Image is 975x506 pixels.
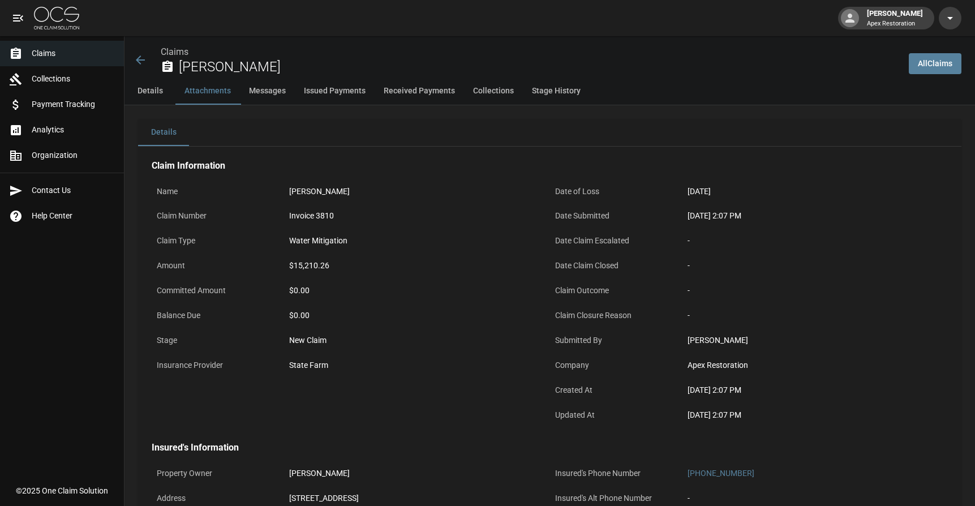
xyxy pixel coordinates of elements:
[289,359,328,371] div: State Farm
[688,384,943,396] div: [DATE] 2:07 PM
[289,335,544,346] div: New Claim
[688,335,943,346] div: [PERSON_NAME]
[688,210,943,222] div: [DATE] 2:07 PM
[161,46,188,57] a: Claims
[152,181,284,203] p: Name
[152,160,948,171] h4: Claim Information
[289,235,347,247] div: Water Mitigation
[375,78,464,105] button: Received Payments
[688,260,943,272] div: -
[124,78,975,105] div: anchor tabs
[867,19,923,29] p: Apex Restoration
[175,78,240,105] button: Attachments
[688,235,943,247] div: -
[550,305,682,327] p: Claim Closure Reason
[32,185,115,196] span: Contact Us
[240,78,295,105] button: Messages
[688,469,754,478] a: [PHONE_NUMBER]
[550,205,682,227] p: Date Submitted
[550,230,682,252] p: Date Claim Escalated
[152,354,284,376] p: Insurance Provider
[688,186,711,198] div: [DATE]
[32,98,115,110] span: Payment Tracking
[152,462,284,484] p: Property Owner
[161,45,900,59] nav: breadcrumb
[464,78,523,105] button: Collections
[688,310,943,321] div: -
[34,7,79,29] img: ocs-logo-white-transparent.png
[295,78,375,105] button: Issued Payments
[550,329,682,351] p: Submitted By
[32,73,115,85] span: Collections
[289,186,350,198] div: [PERSON_NAME]
[289,492,374,504] div: [STREET_ADDRESS]
[550,280,682,302] p: Claim Outcome
[289,468,350,479] div: [PERSON_NAME]
[152,230,284,252] p: Claim Type
[289,210,334,222] div: Invoice 3810
[550,462,682,484] p: Insured's Phone Number
[550,354,682,376] p: Company
[152,305,284,327] p: Balance Due
[16,485,108,496] div: © 2025 One Claim Solution
[7,7,29,29] button: open drawer
[688,492,690,504] div: -
[909,53,961,74] a: AllClaims
[138,119,961,146] div: details tabs
[289,260,329,272] div: $15,210.26
[152,442,948,453] h4: Insured's Information
[550,404,682,426] p: Updated At
[152,255,284,277] p: Amount
[152,205,284,227] p: Claim Number
[688,285,943,297] div: -
[152,280,284,302] p: Committed Amount
[550,255,682,277] p: Date Claim Closed
[523,78,590,105] button: Stage History
[289,310,544,321] div: $0.00
[152,329,284,351] p: Stage
[32,149,115,161] span: Organization
[688,409,943,421] div: [DATE] 2:07 PM
[124,78,175,105] button: Details
[179,59,900,75] h2: [PERSON_NAME]
[32,48,115,59] span: Claims
[550,181,682,203] p: Date of Loss
[138,119,189,146] button: Details
[32,124,115,136] span: Analytics
[289,285,544,297] div: $0.00
[688,359,943,371] div: Apex Restoration
[862,8,927,28] div: [PERSON_NAME]
[550,379,682,401] p: Created At
[32,210,115,222] span: Help Center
